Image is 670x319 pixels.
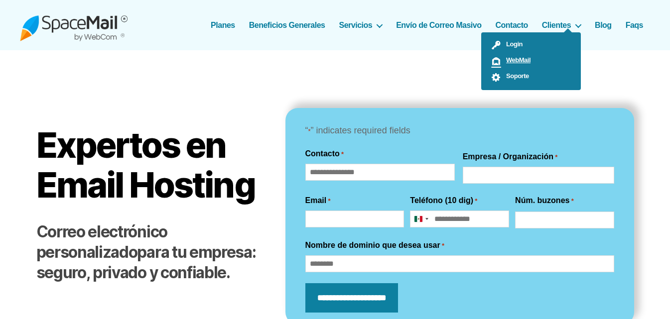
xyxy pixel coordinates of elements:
nav: Horizontal [216,20,650,30]
a: Planes [211,20,235,30]
span: Login [501,40,523,48]
label: Teléfono (10 dig) [410,195,477,207]
img: Spacemail [20,9,128,41]
a: Beneficios Generales [249,20,325,30]
a: Clientes [542,20,581,30]
label: Nombre de dominio que desea usar [305,239,444,251]
a: Login [481,37,581,53]
a: Contacto [495,20,528,30]
a: WebMail [481,53,581,69]
button: Selected country [410,211,431,227]
a: Faqs [626,20,643,30]
legend: Contacto [305,148,344,160]
label: Empresa / Organización [463,151,558,163]
span: WebMail [501,56,531,64]
a: Servicios [339,20,383,30]
a: Blog [595,20,612,30]
h1: Expertos en Email Hosting [36,125,266,205]
p: “ ” indicates required fields [305,123,614,139]
a: Envío de Correo Masivo [396,20,481,30]
label: Email [305,195,331,207]
strong: Correo electrónico personalizado [36,222,167,262]
a: Soporte [481,69,581,85]
span: Soporte [501,72,529,80]
h2: para tu empresa: seguro, privado y confiable. [36,222,266,283]
label: Núm. buzones [515,195,574,207]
